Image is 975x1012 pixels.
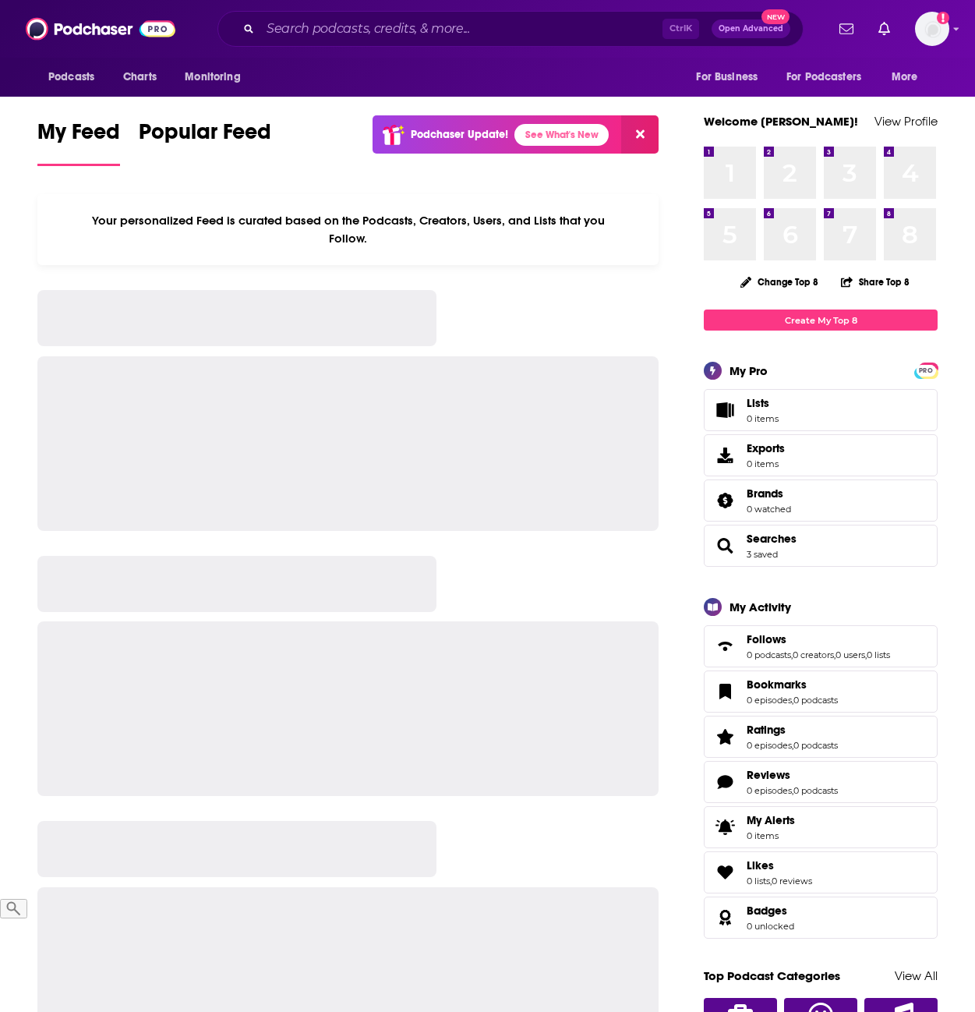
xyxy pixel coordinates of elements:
[747,632,786,646] span: Follows
[747,396,779,410] span: Lists
[719,25,783,33] span: Open Advanced
[731,272,828,292] button: Change Top 8
[747,441,785,455] span: Exports
[26,14,175,44] img: Podchaser - Follow, Share and Rate Podcasts
[747,768,838,782] a: Reviews
[747,785,792,796] a: 0 episodes
[37,62,115,92] button: open menu
[770,876,772,886] span: ,
[48,66,94,88] span: Podcasts
[662,19,699,39] span: Ctrl K
[709,816,740,838] span: My Alerts
[747,830,795,841] span: 0 items
[915,12,949,46] img: User Profile
[704,761,938,803] span: Reviews
[747,678,807,692] span: Bookmarks
[895,968,938,983] a: View All
[185,66,240,88] span: Monitoring
[709,862,740,883] a: Likes
[709,907,740,929] a: Badges
[704,897,938,939] span: Badges
[704,310,938,331] a: Create My Top 8
[776,62,884,92] button: open menu
[704,389,938,431] a: Lists
[704,968,840,983] a: Top Podcast Categories
[747,487,791,501] a: Brands
[881,62,938,92] button: open menu
[709,681,740,702] a: Bookmarks
[917,364,935,376] a: PRO
[786,66,861,88] span: For Podcasters
[915,12,949,46] span: Logged in as mmjamo
[704,806,938,848] a: My Alerts
[792,785,793,796] span: ,
[704,851,938,893] span: Likes
[709,726,740,748] a: Ratings
[704,625,938,667] span: Follows
[747,649,791,660] a: 0 podcasts
[747,768,790,782] span: Reviews
[747,723,786,737] span: Ratings
[704,716,938,758] span: Ratings
[747,487,783,501] span: Brands
[917,365,935,377] span: PRO
[793,740,838,751] a: 0 podcasts
[747,858,774,872] span: Likes
[835,649,865,660] a: 0 users
[704,671,938,713] span: Bookmarks
[260,16,662,41] input: Search podcasts, credits, & more...
[709,771,740,793] a: Reviews
[892,66,918,88] span: More
[704,434,938,476] a: Exports
[747,740,792,751] a: 0 episodes
[937,12,949,24] svg: Add a profile image
[704,479,938,522] span: Brands
[113,62,166,92] a: Charts
[793,785,838,796] a: 0 podcasts
[865,649,867,660] span: ,
[712,19,790,38] button: Open AdvancedNew
[747,413,779,424] span: 0 items
[791,649,793,660] span: ,
[729,600,791,614] div: My Activity
[793,695,838,706] a: 0 podcasts
[709,490,740,511] a: Brands
[872,16,896,42] a: Show notifications dropdown
[37,194,659,265] div: Your personalized Feed is curated based on the Podcasts, Creators, Users, and Lists that you Follow.
[867,649,890,660] a: 0 lists
[874,114,938,129] a: View Profile
[139,119,271,154] span: Popular Feed
[793,649,834,660] a: 0 creators
[792,740,793,751] span: ,
[174,62,260,92] button: open menu
[747,904,794,918] a: Badges
[217,11,804,47] div: Search podcasts, credits, & more...
[747,876,770,886] a: 0 lists
[709,444,740,466] span: Exports
[792,695,793,706] span: ,
[761,9,790,24] span: New
[696,66,758,88] span: For Business
[833,16,860,42] a: Show notifications dropdown
[411,128,508,141] p: Podchaser Update!
[37,119,120,154] span: My Feed
[747,549,778,560] a: 3 saved
[709,535,740,557] a: Searches
[772,876,812,886] a: 0 reviews
[747,632,890,646] a: Follows
[834,649,835,660] span: ,
[747,532,797,546] a: Searches
[747,504,791,515] a: 0 watched
[709,399,740,421] span: Lists
[704,525,938,567] span: Searches
[840,267,910,297] button: Share Top 8
[747,695,792,706] a: 0 episodes
[685,62,777,92] button: open menu
[747,458,785,469] span: 0 items
[747,813,795,827] span: My Alerts
[37,119,120,166] a: My Feed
